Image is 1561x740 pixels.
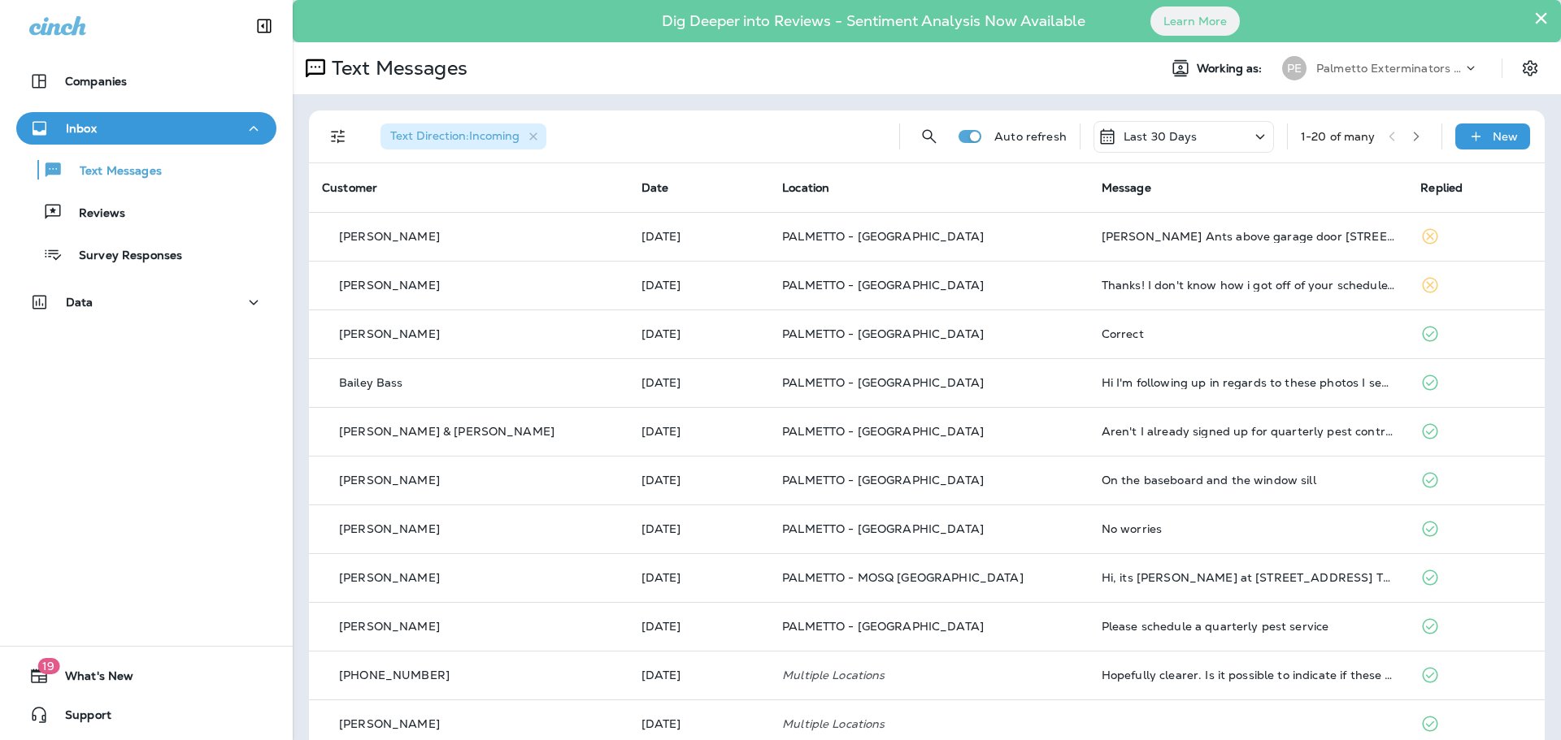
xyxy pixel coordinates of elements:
[49,669,133,689] span: What's New
[16,286,276,318] button: Data
[1102,180,1151,195] span: Message
[782,473,984,487] span: PALMETTO - [GEOGRAPHIC_DATA]
[66,296,93,309] p: Data
[65,75,127,88] p: Companies
[1102,279,1395,292] div: Thanks! I don't know how i got off of your schedule? We have been customers since 2003
[641,425,756,438] p: Sep 22, 2025 07:05 PM
[782,424,984,439] span: PALMETTO - [GEOGRAPHIC_DATA]
[16,195,276,229] button: Reviews
[16,237,276,271] button: Survey Responses
[641,279,756,292] p: Sep 23, 2025 02:23 PM
[641,327,756,340] p: Sep 23, 2025 10:30 AM
[16,660,276,692] button: 19What's New
[782,619,984,634] span: PALMETTO - [GEOGRAPHIC_DATA]
[63,206,125,222] p: Reviews
[339,620,440,633] p: [PERSON_NAME]
[782,669,1076,682] p: Multiple Locations
[1316,62,1463,75] p: Palmetto Exterminators LLC
[339,717,440,730] p: [PERSON_NAME]
[339,327,440,340] p: [PERSON_NAME]
[782,521,984,536] span: PALMETTO - [GEOGRAPHIC_DATA]
[782,229,984,244] span: PALMETTO - [GEOGRAPHIC_DATA]
[1102,376,1395,389] div: Hi I'm following up in regards to these photos I sent last week. I was told I'd be notified as to...
[325,56,467,80] p: Text Messages
[339,522,440,535] p: [PERSON_NAME]
[782,717,1076,730] p: Multiple Locations
[339,376,403,389] p: Bailey Bass
[322,180,377,195] span: Customer
[241,10,287,42] button: Collapse Sidebar
[1150,6,1240,36] button: Learn More
[16,699,276,731] button: Support
[16,112,276,145] button: Inbox
[1102,620,1395,633] div: Please schedule a quarterly pest service
[1301,130,1376,143] div: 1 - 20 of many
[339,279,440,292] p: [PERSON_NAME]
[16,65,276,97] button: Companies
[641,717,756,730] p: Sep 19, 2025 11:37 AM
[66,122,97,135] p: Inbox
[782,570,1024,585] span: PALMETTO - MOSQ [GEOGRAPHIC_DATA]
[1102,425,1395,438] div: Aren't I already signed up for quarterly pest control?
[1102,474,1395,487] div: On the baseboard and the window sill
[16,153,276,187] button: Text Messages
[339,571,440,584] p: [PERSON_NAME]
[63,249,182,264] p: Survey Responses
[782,375,984,390] span: PALMETTO - [GEOGRAPHIC_DATA]
[782,278,984,292] span: PALMETTO - [GEOGRAPHIC_DATA]
[641,180,669,195] span: Date
[1533,5,1549,31] button: Close
[63,164,162,180] p: Text Messages
[339,474,440,487] p: [PERSON_NAME]
[1102,230,1395,243] div: Carpenter Ants above garage door 954 Key Colony Court Mount Pleasant, SC 29464
[782,327,984,341] span: PALMETTO - [GEOGRAPHIC_DATA]
[1102,571,1395,584] div: Hi, its Carol Gossage at 1445 Oaklanding Rd. This is directly under my front door on porch. It's ...
[641,620,756,633] p: Sep 19, 2025 04:16 PM
[641,474,756,487] p: Sep 22, 2025 03:58 PM
[641,376,756,389] p: Sep 23, 2025 07:09 AM
[994,130,1067,143] p: Auto refresh
[615,19,1133,24] p: Dig Deeper into Reviews - Sentiment Analysis Now Available
[641,669,756,682] p: Sep 19, 2025 01:07 PM
[1102,522,1395,535] div: No worries
[641,571,756,584] p: Sep 22, 2025 09:38 AM
[339,669,450,682] p: [PHONE_NUMBER]
[390,128,520,143] span: Text Direction : Incoming
[1420,180,1463,195] span: Replied
[322,120,354,153] button: Filters
[641,230,756,243] p: Sep 23, 2025 02:48 PM
[1102,327,1395,340] div: Correct
[1102,669,1395,682] div: Hopefully clearer. Is it possible to indicate if these are covered under our existing pest contro...
[339,230,440,243] p: [PERSON_NAME]
[641,522,756,535] p: Sep 22, 2025 02:41 PM
[339,425,554,438] p: [PERSON_NAME] & [PERSON_NAME]
[913,120,946,153] button: Search Messages
[1124,130,1198,143] p: Last 30 Days
[782,180,829,195] span: Location
[49,708,111,728] span: Support
[1282,56,1307,80] div: PE
[37,658,59,674] span: 19
[1493,130,1518,143] p: New
[380,123,546,149] div: Text Direction:Incoming
[1197,62,1266,76] span: Working as:
[1515,54,1545,83] button: Settings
